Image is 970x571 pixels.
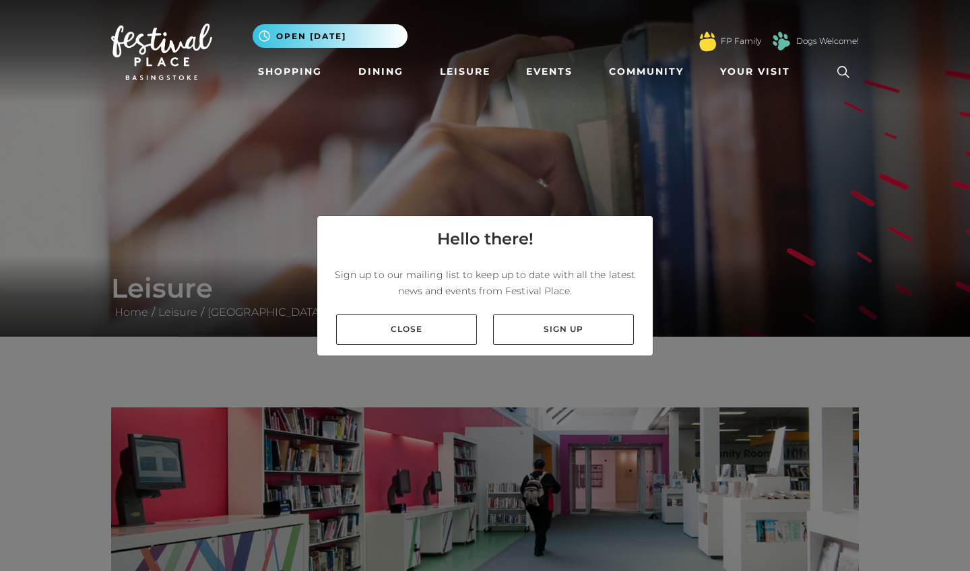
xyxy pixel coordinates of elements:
[336,314,477,345] a: Close
[434,59,496,84] a: Leisure
[720,65,790,79] span: Your Visit
[111,24,212,80] img: Festival Place Logo
[796,35,859,47] a: Dogs Welcome!
[715,59,802,84] a: Your Visit
[437,227,533,251] h4: Hello there!
[353,59,409,84] a: Dining
[493,314,634,345] a: Sign up
[253,24,408,48] button: Open [DATE]
[253,59,327,84] a: Shopping
[721,35,761,47] a: FP Family
[604,59,689,84] a: Community
[328,267,642,299] p: Sign up to our mailing list to keep up to date with all the latest news and events from Festival ...
[276,30,346,42] span: Open [DATE]
[521,59,578,84] a: Events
